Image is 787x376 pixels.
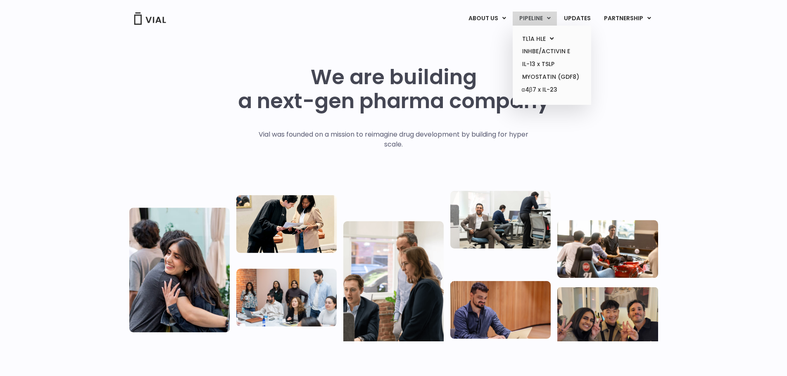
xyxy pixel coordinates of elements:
a: PARTNERSHIPMenu Toggle [597,12,658,26]
a: INHBE/ACTIVIN E [516,45,588,58]
img: Group of people playing whirlyball [557,220,658,278]
a: IL-13 x TSLP [516,58,588,71]
img: Group of 3 people smiling holding up the peace sign [557,287,658,347]
a: α4β7 x IL-23 [516,83,588,97]
a: TL1A HLEMenu Toggle [516,33,588,45]
p: Vial was founded on a mission to reimagine drug development by building for hyper scale. [250,130,537,149]
img: Group of three people standing around a computer looking at the screen [343,221,444,346]
img: Eight people standing and sitting in an office [236,269,337,326]
img: Vial Life [129,208,230,332]
img: Three people working in an office [450,191,551,248]
h1: We are building a next-gen pharma company [238,65,549,113]
img: Two people looking at a paper talking. [236,195,337,253]
a: ABOUT USMenu Toggle [462,12,512,26]
a: UPDATES [557,12,597,26]
a: MYOSTATIN (GDF8) [516,71,588,83]
a: PIPELINEMenu Toggle [513,12,557,26]
img: Man working at a computer [450,281,551,338]
img: Vial Logo [133,12,166,25]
